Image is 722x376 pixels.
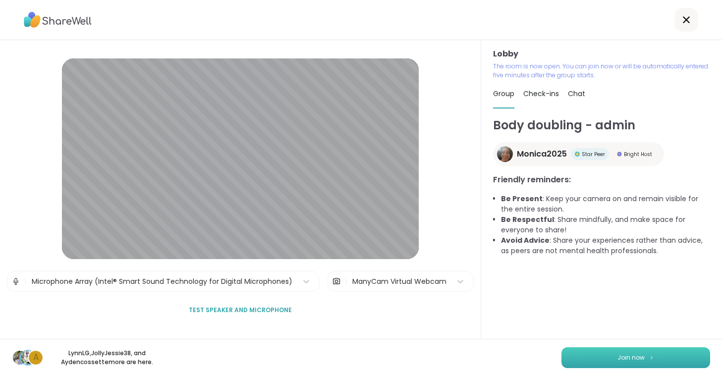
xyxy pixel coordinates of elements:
img: ShareWell Logo [24,8,92,31]
img: Monica2025 [497,146,513,162]
span: Star Peer [582,151,605,158]
span: | [24,271,27,291]
b: Be Respectful [501,215,554,224]
div: ManyCam Virtual Webcam [352,276,446,287]
h3: Lobby [493,48,710,60]
b: Avoid Advice [501,235,550,245]
span: Join now [617,353,645,362]
img: Microphone [11,271,20,291]
a: Monica2025Monica2025Star PeerStar PeerBright HostBright Host [493,142,664,166]
li: : Share mindfully, and make space for everyone to share! [501,215,710,235]
span: Monica2025 [517,148,567,160]
button: Test speaker and microphone [185,300,296,321]
img: Bright Host [617,152,622,157]
span: Test speaker and microphone [189,306,292,315]
b: Be Present [501,194,543,204]
img: LynnLG [13,351,27,365]
li: : Share your experiences rather than advice, as peers are not mental health professionals. [501,235,710,256]
img: JollyJessie38 [21,351,35,365]
img: Star Peer [575,152,580,157]
span: Group [493,89,514,99]
img: ShareWell Logomark [649,355,655,360]
button: Join now [561,347,710,368]
span: Bright Host [624,151,652,158]
span: Chat [568,89,585,99]
span: Check-ins [523,89,559,99]
p: The room is now open. You can join now or will be automatically entered five minutes after the gr... [493,62,710,80]
p: LynnLG , JollyJessie38 , and Aydencossette more are here. [52,349,163,367]
span: A [33,351,39,364]
img: Camera [332,271,341,291]
div: Microphone Array (Intel® Smart Sound Technology for Digital Microphones) [32,276,292,287]
li: : Keep your camera on and remain visible for the entire session. [501,194,710,215]
span: | [345,271,347,291]
h1: Body doubling - admin [493,116,710,134]
h3: Friendly reminders: [493,174,710,186]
